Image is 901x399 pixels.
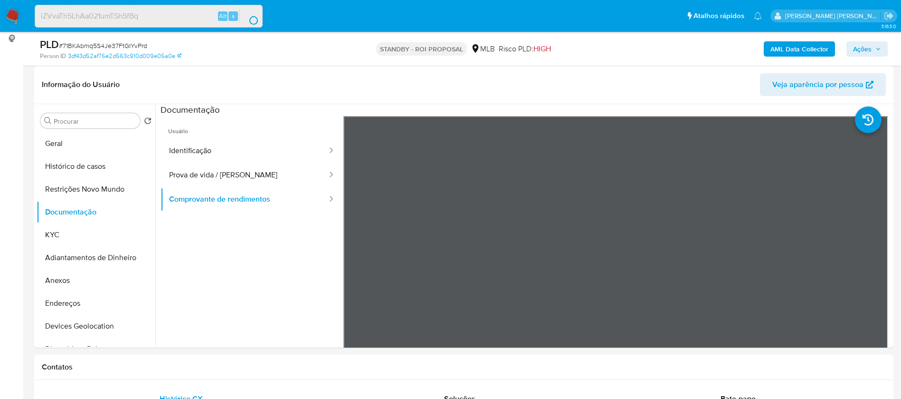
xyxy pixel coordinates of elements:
button: Endereços [37,292,155,315]
span: Risco PLD: [499,44,551,54]
button: Restrições Novo Mundo [37,178,155,201]
div: MLB [471,44,495,54]
a: Notificações [754,12,762,20]
button: Documentação [37,201,155,224]
button: Retornar ao pedido padrão [144,117,152,127]
span: # 71BKAbmq5S4Je37FtGIYvPrd [59,41,147,50]
span: 3.163.0 [881,22,896,30]
span: Atalhos rápidos [693,11,744,21]
button: Histórico de casos [37,155,155,178]
button: KYC [37,224,155,246]
b: PLD [40,37,59,52]
button: Dispositivos Point [37,338,155,360]
button: Devices Geolocation [37,315,155,338]
p: STANDBY - ROI PROPOSAL [376,42,467,56]
span: s [232,11,235,20]
button: Procurar [44,117,52,125]
span: Veja aparência por pessoa [772,73,863,96]
button: AML Data Collector [764,41,835,57]
p: renata.fdelgado@mercadopago.com.br [785,11,881,20]
button: Adiantamentos de Dinheiro [37,246,155,269]
a: Sair [884,11,894,21]
span: HIGH [533,43,551,54]
button: search-icon [239,10,259,23]
input: Pesquise usuários ou casos... [35,10,262,22]
b: AML Data Collector [770,41,828,57]
span: Alt [219,11,227,20]
b: Person ID [40,52,66,60]
span: Ações [853,41,872,57]
button: Ações [846,41,888,57]
a: 3df43d52af76e2d563c910d009e05a0e [68,52,181,60]
input: Procurar [54,117,136,126]
button: Geral [37,132,155,155]
h1: Contatos [42,362,886,372]
button: Veja aparência por pessoa [760,73,886,96]
button: Anexos [37,269,155,292]
h1: Informação do Usuário [42,80,120,89]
